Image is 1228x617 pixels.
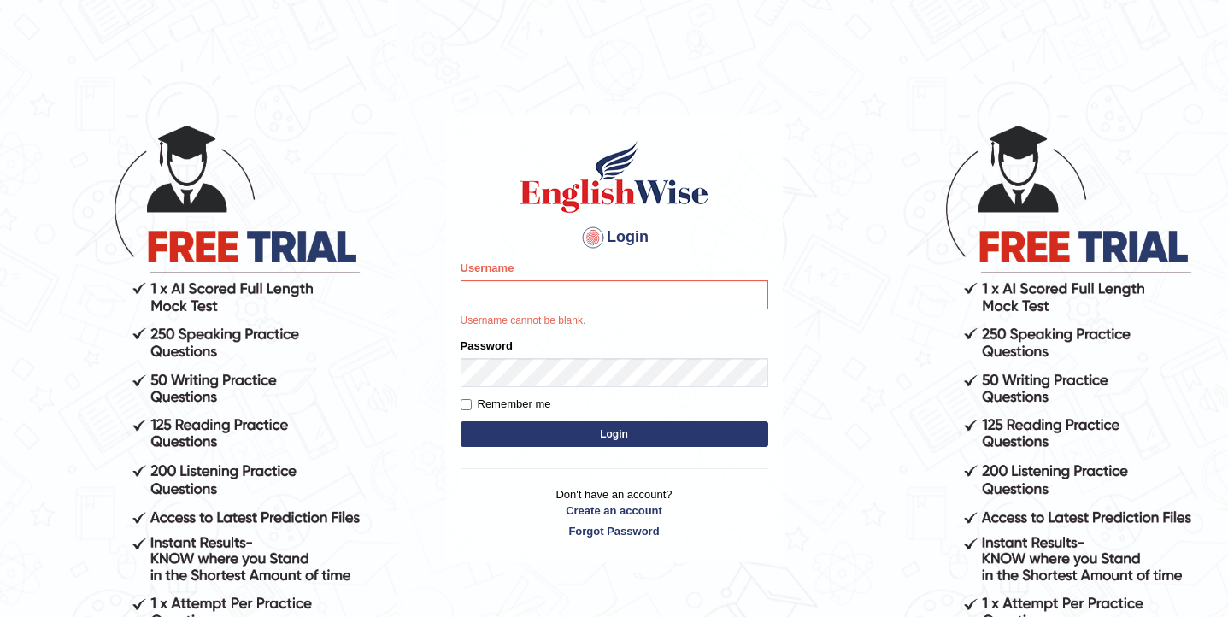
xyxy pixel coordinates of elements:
[461,486,768,539] p: Don't have an account?
[461,523,768,539] a: Forgot Password
[461,260,514,276] label: Username
[461,396,551,413] label: Remember me
[461,338,513,354] label: Password
[517,138,712,215] img: Logo of English Wise sign in for intelligent practice with AI
[461,399,472,410] input: Remember me
[461,314,768,329] p: Username cannot be blank.
[461,421,768,447] button: Login
[461,224,768,251] h4: Login
[461,502,768,519] a: Create an account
